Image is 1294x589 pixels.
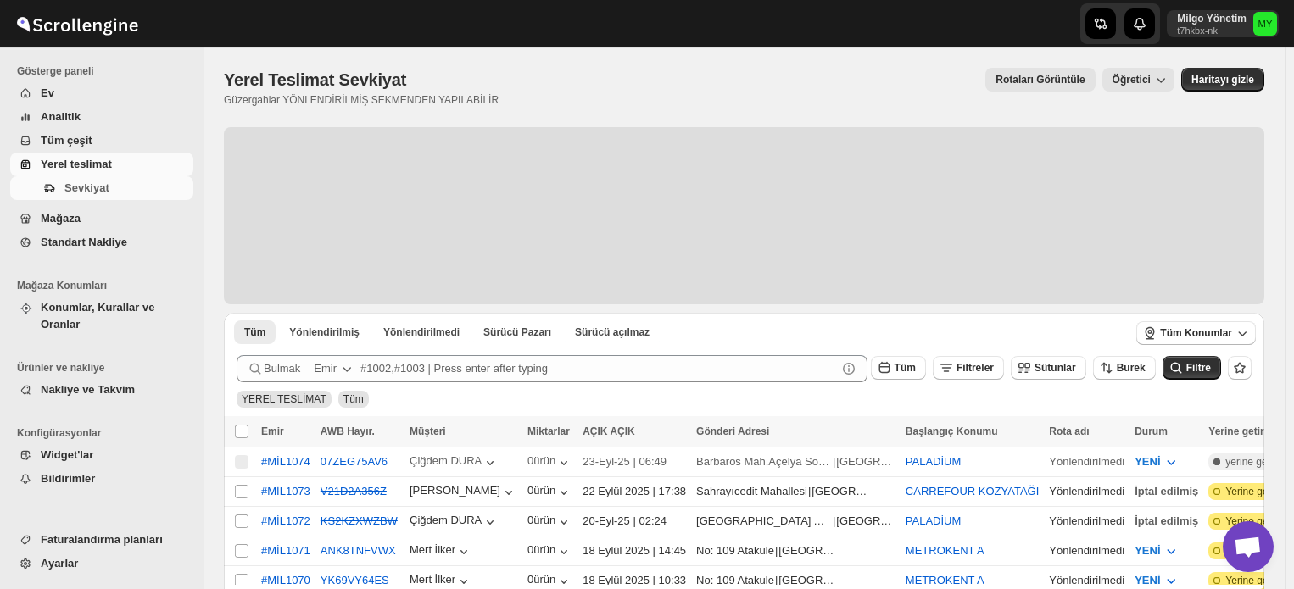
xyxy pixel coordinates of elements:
font: 0 [527,454,533,467]
font: [PERSON_NAME] [410,484,500,497]
button: #MİL1071 [261,544,310,557]
font: Tüm [343,393,364,405]
font: t7hkbx-nk [1177,25,1218,36]
font: Yönlendirilmedi [1049,455,1124,468]
font: Filtre [1186,362,1211,374]
font: Müşteri [410,425,446,437]
font: Gönderi Adresi [696,425,769,437]
button: YENİ [1124,448,1189,475]
button: Ev [10,81,193,105]
font: Mağaza [41,212,81,225]
button: [PERSON_NAME] [410,484,517,501]
font: YENİ [1135,544,1160,557]
font: Başlangıç ​​Konumu [906,425,998,437]
font: Sahrayıcedit Mahallesi [696,485,807,497]
font: [GEOGRAPHIC_DATA] Açelya Sokak Ağaoğlu Moontown Sitesi A1-2 Blok D:8 [696,514,1078,527]
button: Tüm Konumlar [1136,321,1256,345]
font: | [775,574,778,586]
button: ANK8TNFVWX [321,544,396,557]
button: Bildirimler [10,467,193,491]
button: Öğretici [1102,68,1174,92]
font: Miktarlar [527,425,570,437]
button: PALADİUM [906,514,962,527]
button: CARREFOUR KOZYATAĞI [906,485,1039,497]
button: Faturalandırma planları [10,528,193,552]
font: Çiğdem DURA [410,514,482,526]
img: Kaydırma Motoru [14,3,141,45]
font: ürün [533,573,555,586]
font: [GEOGRAPHIC_DATA] [836,455,951,468]
font: 18 Eylül 2025 | 14:45 [583,544,686,557]
font: Ev [41,86,54,99]
font: Yönlendirilmedi [1049,574,1124,586]
font: 0 [527,514,533,526]
font: Widget'lar [41,448,93,461]
font: Gösterge paneli [17,65,94,77]
font: Rota adı [1049,425,1089,437]
button: Sevkiyat [10,176,193,200]
font: AÇIK AÇIK [583,425,635,437]
button: Widget'lar [10,443,193,467]
span: Milgo Yönetim [1253,12,1277,36]
font: Öğretici [1113,74,1151,86]
font: Nakliye ve Takvim [41,383,135,396]
button: KS2KZXWZBW [321,514,398,527]
button: #MİL1074 [261,455,310,468]
font: Filtreler [957,362,994,374]
font: Yönlendirilmedi [1049,544,1124,557]
button: Sütunlar [1011,356,1086,380]
font: 0 [527,573,533,586]
font: 20-Eyl-25 | 02:24 [583,514,667,527]
font: Burek [1117,362,1146,374]
button: 0 ürün [527,454,572,471]
font: Yerine getirme [1208,425,1279,437]
font: | [808,485,811,497]
font: #MİL1072 [261,514,310,527]
button: Kullanıcı menüsü [1167,10,1279,37]
font: 0 [527,484,533,497]
button: Yönlendirilmemiş [373,320,470,344]
font: Tüm çeşit [41,134,92,147]
button: YENİ [1124,537,1189,564]
font: Mert İlker [410,573,455,586]
font: [GEOGRAPHIC_DATA] [778,544,893,557]
font: PALADİUM [906,455,962,468]
font: Konumlar, Kurallar ve Oranlar [41,301,154,331]
font: Mert İlker [410,543,455,556]
font: Konfigürasyonlar [17,427,101,439]
button: Emir [304,355,365,382]
button: Filtre [1163,356,1221,380]
font: Yerel Teslimat Sevkiyat [224,70,406,89]
button: Ayarlar [10,552,193,575]
font: | [833,455,835,468]
button: 0 ürün [527,514,572,531]
font: | [775,544,778,557]
font: 07ZEG75AV6 [321,455,388,468]
font: AWB Hayır. [321,425,375,437]
button: Analitik [10,105,193,129]
font: Durum [1135,425,1168,437]
font: Tüm [244,326,265,338]
font: İptal edilmiş [1135,485,1198,497]
font: ürün [533,484,555,497]
button: Tüm çeşit [10,129,193,153]
font: Emir [261,425,284,437]
span: YEREL TESLİMAT [242,393,326,405]
font: Emir [314,362,337,375]
font: Tüm Konumlar [1160,327,1232,339]
font: [GEOGRAPHIC_DATA] [836,514,951,527]
font: Yönlendirilmiş [289,326,360,338]
button: V21D2A356Z [321,485,387,497]
font: YENİ [1135,574,1160,586]
button: METROKENT A [906,544,984,557]
font: Yönlendirilmedi [1049,485,1124,497]
font: ürün [533,543,555,556]
font: Milgo Yönetim [1177,13,1247,25]
button: Tüm [234,320,276,344]
input: #1002,#1003 | Press enter after typing [360,355,837,382]
font: Analitik [41,110,81,123]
